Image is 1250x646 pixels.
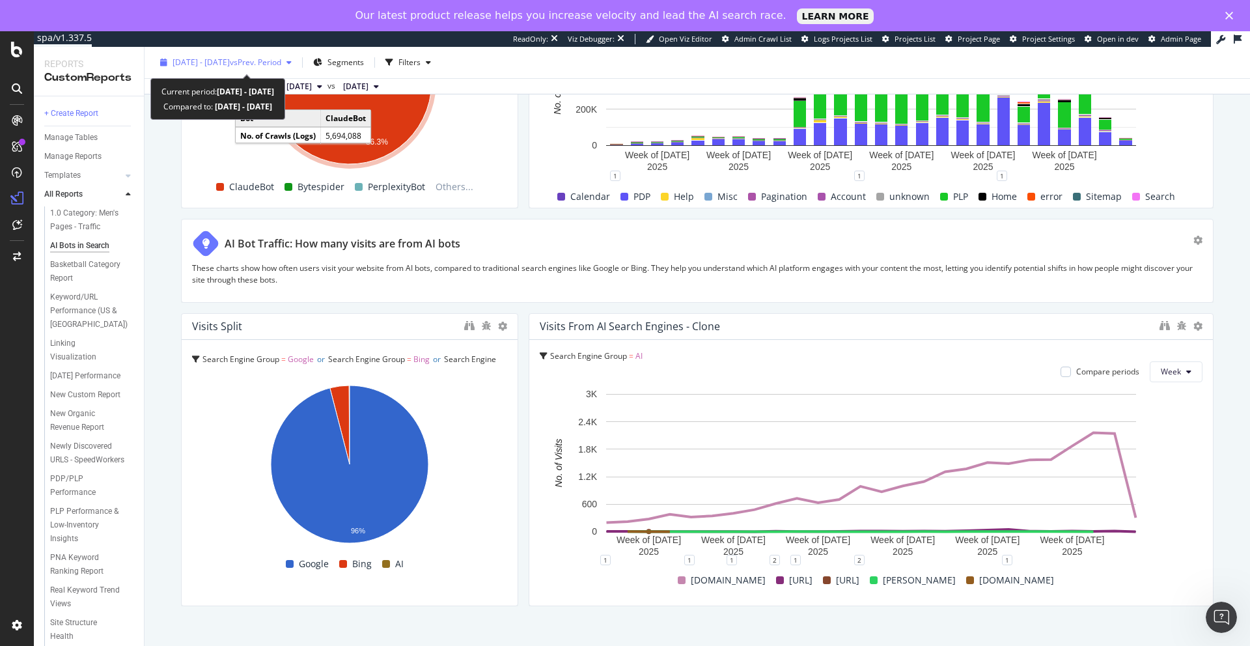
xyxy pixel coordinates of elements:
div: 1 [684,555,695,565]
div: Templates [44,169,81,182]
a: Manage Reports [44,150,135,163]
text: 2025 [1055,161,1075,171]
span: Home [992,189,1017,204]
text: 2025 [810,161,830,171]
button: [DATE] [338,79,384,94]
span: [URL] [836,572,859,588]
div: AI Bot Traffic: How many visits are from AI bots [225,236,460,251]
iframe: Intercom live chat [1206,602,1237,633]
div: 1 [997,171,1007,181]
a: Admin Crawl List [722,34,792,44]
div: Visits from AI Search Engines - CloneSearch Engine Group = AICompare periodsWeekA chart.1112121[D... [529,313,1214,606]
text: 1.2K [578,471,597,482]
a: PNA Keyword Ranking Report [50,551,135,578]
div: 2 [854,555,865,565]
div: AI Bot Traffic: How many visits are from AI botsThese charts show how often users visit your webs... [181,219,1214,302]
text: Week of [DATE] [625,149,689,160]
div: Reports [44,57,133,70]
span: Bytespider [298,179,344,195]
span: Admin Crawl List [734,34,792,44]
span: PerplexityBot [368,179,425,195]
text: 2025 [893,546,913,557]
text: 2.4K [578,416,597,427]
button: [DATE] [281,79,327,94]
a: Open in dev [1085,34,1139,44]
div: 1 [610,171,620,181]
text: 3K [586,389,598,399]
div: Close [1225,12,1238,20]
div: Visits Split [192,320,242,333]
div: + Create Report [44,107,98,120]
text: Week of [DATE] [1040,535,1104,545]
span: or [433,354,441,365]
button: Segments [308,52,369,73]
span: = [629,350,633,361]
span: AI [635,350,643,361]
span: Bing [413,354,430,365]
span: ClaudeBot [229,179,274,195]
span: Logs Projects List [814,34,872,44]
div: AI Bots in Search [50,239,109,253]
text: 2025 [808,546,828,557]
span: 2025 Aug. 10th [286,81,312,92]
svg: A chart. [540,387,1202,560]
button: Filters [380,52,436,73]
a: Project Page [945,34,1000,44]
div: All Reports [44,188,83,201]
div: PLP Performance & Low-Inventory Insights [50,505,128,546]
span: Search [1145,189,1175,204]
a: Logs Projects List [801,34,872,44]
text: 2025 [723,546,743,557]
div: PNA Keyword Ranking Report [50,551,126,578]
span: Week [1161,366,1181,377]
text: 2025 [639,546,659,557]
span: [DOMAIN_NAME] [691,572,766,588]
span: Project Page [958,34,1000,44]
text: No. of Crawls (Logs) [552,31,562,115]
div: Visits SplitSearch Engine Group = GoogleorSearch Engine Group = BingorSearch Engine Group = AIA c... [181,313,518,606]
div: Our latest product release helps you increase velocity and lead the AI search race. [355,9,786,22]
svg: A chart. [192,378,507,554]
span: 2025 Feb. 2nd [343,81,368,92]
span: Others... [430,179,479,195]
span: [DATE] - [DATE] [173,57,230,68]
span: vs [327,80,338,92]
span: Google [288,354,314,365]
a: 1.0 Category: Men's Pages - Traffic [50,206,135,234]
text: No. of Visits [553,439,564,487]
text: 0 [592,526,597,537]
div: Basketball Category Report [50,258,124,285]
span: AI [395,556,404,572]
a: PDP/PLP Performance [50,472,135,499]
div: binoculars [464,320,475,331]
text: 2025 [977,546,997,557]
span: Misc [717,189,738,204]
button: Week [1150,361,1202,382]
div: spa/v1.337.5 [34,31,92,44]
div: 1 [727,555,737,565]
b: [DATE] - [DATE] [217,86,274,97]
span: = [407,354,411,365]
a: Linking Visualization [50,337,135,364]
span: Pagination [761,189,807,204]
div: Viz Debugger: [568,34,615,44]
span: = [217,372,221,383]
text: Week of [DATE] [1033,149,1097,160]
text: 96% [351,526,365,534]
span: Google [299,556,329,572]
a: Open Viz Editor [646,34,712,44]
a: Projects List [882,34,936,44]
div: Filters [398,57,421,68]
a: Basketball Category Report [50,258,135,285]
text: Week of [DATE] [951,149,1015,160]
div: Compared to: [163,99,272,114]
text: Week of [DATE] [869,149,934,160]
a: Project Settings [1010,34,1075,44]
span: [PERSON_NAME] [883,572,956,588]
a: Site Structure Health [50,616,135,643]
div: 1 [600,555,611,565]
span: Admin Page [1161,34,1201,44]
span: Account [831,189,866,204]
text: 0 [592,140,597,150]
